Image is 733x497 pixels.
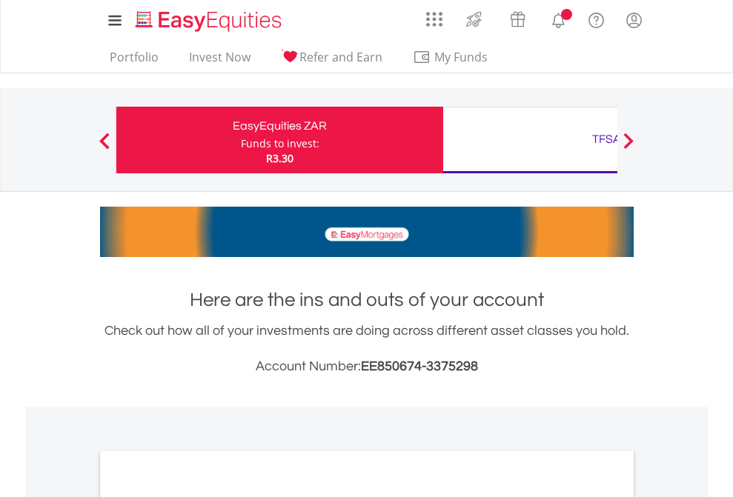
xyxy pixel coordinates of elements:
[505,7,530,31] img: vouchers-v2.svg
[100,356,634,377] h3: Account Number:
[104,50,165,73] a: Portfolio
[266,151,293,165] span: R3.30
[615,4,653,36] a: My Profile
[417,4,452,27] a: AppsGrid
[275,50,388,73] a: Refer and Earn
[361,359,478,373] span: EE850674-3375298
[90,140,119,155] button: Previous
[413,47,510,67] span: My Funds
[125,116,434,136] div: EasyEquities ZAR
[426,11,442,27] img: grid-menu-icon.svg
[100,287,634,313] h1: Here are the ins and outs of your account
[577,4,615,33] a: FAQ's and Support
[462,7,486,31] img: thrive-v2.svg
[100,321,634,377] div: Check out how all of your investments are doing across different asset classes you hold.
[299,49,382,65] span: Refer and Earn
[496,4,540,31] a: Vouchers
[241,136,319,151] div: Funds to invest:
[130,4,288,33] a: Home page
[614,140,643,155] button: Next
[133,9,288,33] img: EasyEquities_Logo.png
[183,50,256,73] a: Invest Now
[100,207,634,257] img: EasyMortage Promotion Banner
[540,4,577,33] a: Notifications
